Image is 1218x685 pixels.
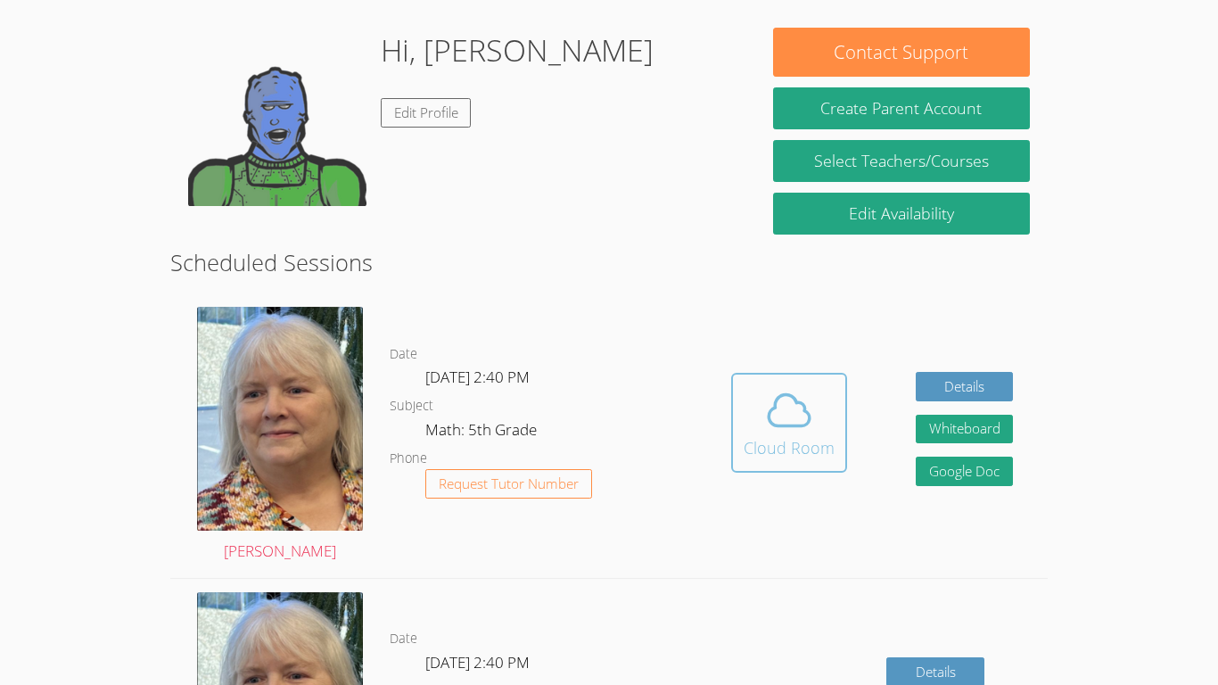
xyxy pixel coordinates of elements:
button: Request Tutor Number [425,469,592,499]
span: [DATE] 2:40 PM [425,367,530,387]
a: [PERSON_NAME] [197,307,363,565]
dt: Phone [390,448,427,470]
img: default.png [188,28,366,206]
div: Cloud Room [744,435,835,460]
button: Whiteboard [916,415,1014,444]
img: Screen%20Shot%202022-10-08%20at%202.27.06%20PM.png [197,307,363,531]
dt: Date [390,628,417,650]
a: Details [916,372,1014,401]
dd: Math: 5th Grade [425,417,540,448]
dt: Subject [390,395,433,417]
button: Cloud Room [731,373,847,473]
a: Edit Profile [381,98,472,128]
span: Request Tutor Number [439,477,579,491]
h2: Scheduled Sessions [170,245,1048,279]
a: Edit Availability [773,193,1030,235]
span: [DATE] 2:40 PM [425,652,530,673]
button: Contact Support [773,28,1030,77]
a: Google Doc [916,457,1014,486]
button: Create Parent Account [773,87,1030,129]
a: Select Teachers/Courses [773,140,1030,182]
h1: Hi, [PERSON_NAME] [381,28,654,73]
dt: Date [390,343,417,366]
